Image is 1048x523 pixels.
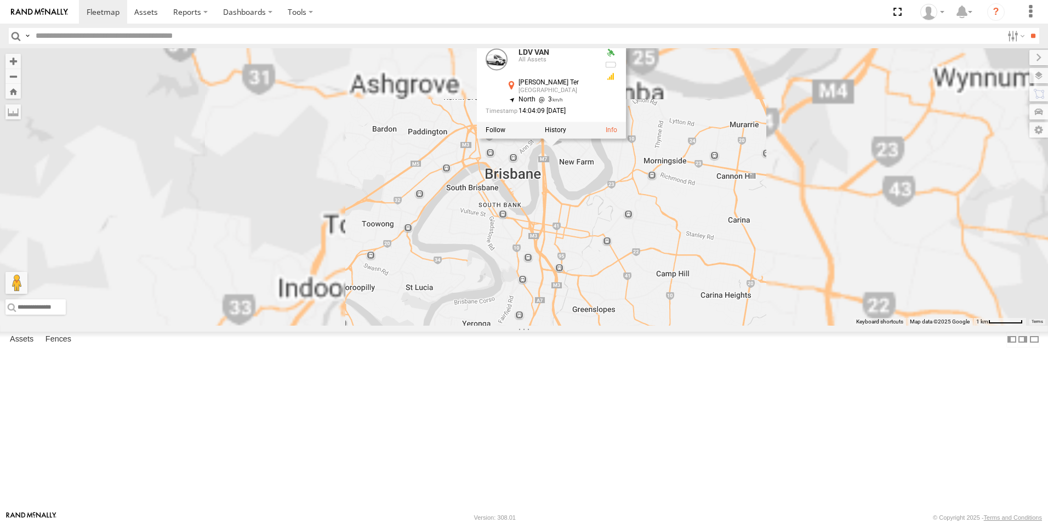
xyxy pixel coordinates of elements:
[5,104,21,120] label: Measure
[606,126,617,134] a: View Asset Details
[604,49,617,58] div: Valid GPS Fix
[1032,320,1043,324] a: Terms (opens in new tab)
[5,272,27,294] button: Drag Pegman onto the map to open Street View
[973,318,1026,326] button: Map Scale: 1 km per 59 pixels
[4,332,39,347] label: Assets
[910,319,970,325] span: Map data ©2025 Google
[987,3,1005,21] i: ?
[1006,332,1017,348] label: Dock Summary Table to the Left
[6,512,56,523] a: Visit our Website
[1029,122,1048,138] label: Map Settings
[976,319,988,325] span: 1 km
[486,126,505,134] label: Realtime tracking of Asset
[604,60,617,69] div: No battery health information received from this device.
[1003,28,1027,44] label: Search Filter Options
[474,514,516,521] div: Version: 308.01
[519,96,536,104] span: North
[916,4,948,20] div: Tim Worthington
[5,54,21,69] button: Zoom in
[519,88,595,94] div: [GEOGRAPHIC_DATA]
[40,332,77,347] label: Fences
[984,514,1042,521] a: Terms and Conditions
[486,108,595,115] div: Date/time of location update
[519,57,595,64] div: All Assets
[536,96,563,104] span: 3
[5,84,21,99] button: Zoom Home
[11,8,68,16] img: rand-logo.svg
[1029,332,1040,348] label: Hide Summary Table
[933,514,1042,521] div: © Copyright 2025 -
[519,48,549,57] a: LDV VAN
[486,49,508,71] a: View Asset Details
[1017,332,1028,348] label: Dock Summary Table to the Right
[5,69,21,84] button: Zoom out
[23,28,32,44] label: Search Query
[519,79,595,87] div: [PERSON_NAME] Ter
[545,126,566,134] label: View Asset History
[604,72,617,81] div: GSM Signal = 3
[856,318,903,326] button: Keyboard shortcuts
